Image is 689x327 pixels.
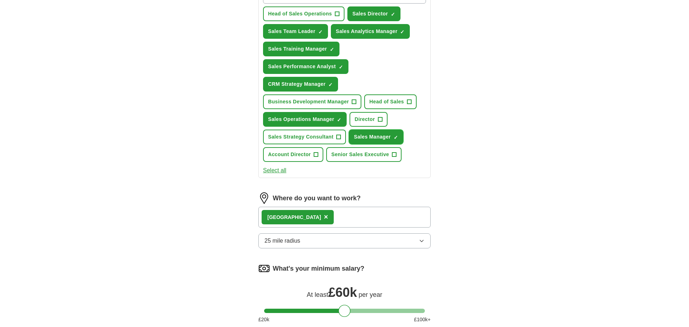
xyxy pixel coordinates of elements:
span: ✓ [339,64,343,70]
span: ✓ [391,11,395,17]
span: £ 60k [328,285,357,300]
button: Sales Training Manager✓ [263,42,339,56]
button: Senior Sales Executive [326,147,402,162]
img: salary.png [258,263,270,274]
button: × [324,212,328,223]
span: Senior Sales Executive [331,151,389,158]
span: × [324,213,328,221]
span: ✓ [330,47,334,52]
span: ✓ [400,29,404,35]
span: ✓ [328,82,333,88]
span: Sales Analytics Manager [336,28,398,35]
span: Sales Manager [354,133,391,141]
span: ✓ [318,29,323,35]
button: CRM Strategy Manager✓ [263,77,338,92]
button: Sales Strategy Consultant [263,130,346,144]
button: Sales Team Leader✓ [263,24,328,39]
span: ✓ [394,135,398,140]
span: Sales Operations Manager [268,116,334,123]
button: Head of Sales [364,94,416,109]
span: £ 100 k+ [414,316,431,323]
div: [GEOGRAPHIC_DATA] [267,214,321,221]
span: 25 mile radius [264,237,300,245]
span: £ 20 k [258,316,269,323]
img: location.png [258,192,270,204]
label: Where do you want to work? [273,193,361,203]
span: Head of Sales [369,98,404,106]
label: What's your minimum salary? [273,264,364,274]
span: At least [307,291,328,298]
span: Business Development Manager [268,98,349,106]
span: CRM Strategy Manager [268,80,325,88]
span: Sales Training Manager [268,45,327,53]
span: ✓ [337,117,341,123]
button: 25 mile radius [258,233,431,248]
button: Business Development Manager [263,94,361,109]
span: Sales Team Leader [268,28,315,35]
button: Account Director [263,147,323,162]
button: Sales Analytics Manager✓ [331,24,410,39]
button: Select all [263,166,286,175]
button: Sales Manager✓ [349,130,403,144]
button: Sales Performance Analyst✓ [263,59,348,74]
span: Director [355,116,375,123]
button: Sales Director✓ [347,6,400,21]
button: Director [350,112,387,127]
button: Sales Operations Manager✓ [263,112,347,127]
span: per year [358,291,382,298]
button: Head of Sales Operations [263,6,344,21]
span: Sales Strategy Consultant [268,133,333,141]
span: Sales Performance Analyst [268,63,336,70]
span: Account Director [268,151,311,158]
span: Sales Director [352,10,388,18]
span: Head of Sales Operations [268,10,332,18]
